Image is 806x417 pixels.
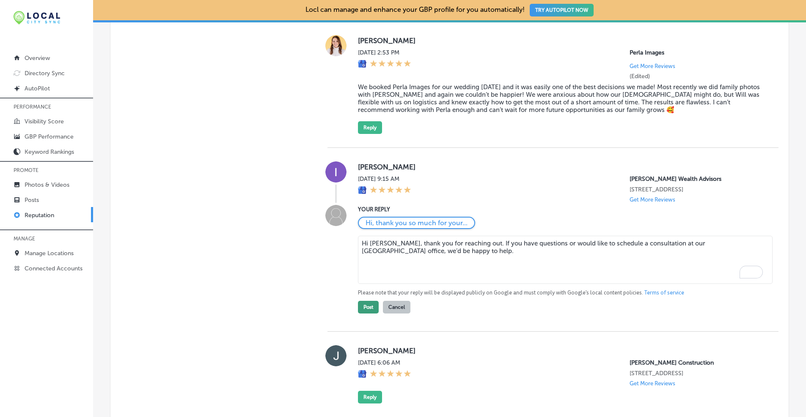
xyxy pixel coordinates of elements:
blockquote: We booked Perla Images for our wedding [DATE] and it was easily one of the best decisions we made... [358,83,765,114]
img: 12321ecb-abad-46dd-be7f-2600e8d3409flocal-city-sync-logo-rectangle.png [14,11,60,25]
p: 57 Vine St [630,370,765,377]
p: Directory Sync [25,70,65,77]
p: Get More Reviews [630,196,675,203]
p: GBP Performance [25,133,74,140]
img: Image [325,205,347,226]
p: Please note that your reply will be displayed publicly on Google and must comply with Google's lo... [358,289,765,297]
p: Perla Images [630,49,765,56]
label: [PERSON_NAME] [358,346,765,355]
p: Get More Reviews [630,63,675,69]
label: [PERSON_NAME] [358,163,765,171]
button: TRY AUTOPILOT NOW [530,4,594,16]
p: Mills Wealth Advisors [630,175,765,183]
button: Cancel [383,301,410,313]
label: YOUR REPLY [358,206,765,213]
button: Post [358,301,379,313]
p: Visibility Score [25,118,64,125]
p: Connected Accounts [25,265,83,272]
p: Reputation [25,212,54,219]
label: [DATE] 2:53 PM [358,49,411,56]
p: 1207 S White Chapel Blvd #150 [630,186,765,193]
div: 5 Stars [370,60,411,69]
p: Manage Locations [25,250,74,257]
p: AutoPilot [25,85,50,92]
p: Photos & Videos [25,181,69,188]
button: Reply [358,391,382,403]
button: Reply [358,121,382,134]
div: 5 Stars [370,186,411,195]
div: 5 Stars [370,370,411,379]
label: [DATE] 9:15 AM [358,175,411,183]
p: Keyword Rankings [25,148,74,155]
p: Hi, thank you so much for your 5-star review! We really appreciate it. [366,219,468,227]
textarea: To enrich screen reader interactions, please activate Accessibility in Grammarly extension settings [358,236,773,284]
p: Get More Reviews [630,380,675,387]
label: [PERSON_NAME] [358,36,765,45]
p: McTernan Construction [630,359,765,366]
p: Posts [25,196,39,204]
p: Overview [25,55,50,62]
a: Terms of service [644,289,684,297]
label: [DATE] 6:06 AM [358,359,411,366]
label: (Edited) [630,73,650,80]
